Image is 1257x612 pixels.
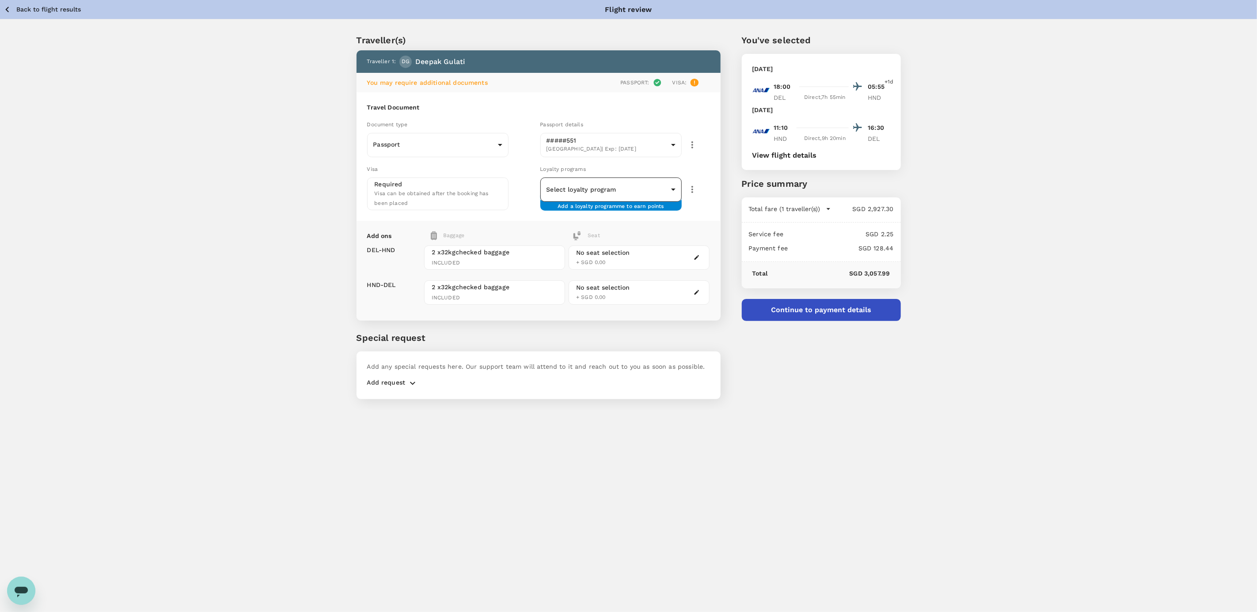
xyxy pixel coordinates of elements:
[367,378,406,389] p: Add request
[868,82,890,91] p: 05:55
[4,4,81,15] button: Back to flight results
[605,4,652,15] p: Flight review
[540,130,682,160] div: #####551[GEOGRAPHIC_DATA]| Exp: [DATE]
[742,177,901,190] p: Price summary
[831,204,894,213] p: SGD 2,927.30
[367,134,509,156] div: Passport
[357,34,721,47] p: Traveller(s)
[431,231,534,240] div: Baggage
[547,136,668,145] p: #####551
[868,123,890,132] p: 16:30
[432,283,558,291] span: 2 x 32kg checked baggage
[774,93,796,102] p: DEL
[431,231,437,240] img: baggage-icon
[752,64,773,73] p: [DATE]
[783,230,893,238] p: SGD 2.25
[432,248,558,257] span: 2 x 32kg checked baggage
[367,57,396,66] p: Traveller 1 :
[576,248,630,257] div: No seat selection
[885,78,893,87] span: +1d
[367,246,395,254] p: DEL - HND
[774,82,791,91] p: 18:00
[620,79,649,87] p: Passport :
[367,121,408,128] span: Document type
[576,283,630,292] div: No seat selection
[573,231,581,240] img: baggage-icon
[367,79,488,86] span: You may require additional documents
[749,230,784,238] p: Service fee
[752,122,770,140] img: NH
[742,299,901,321] button: Continue to payment details
[367,362,710,371] p: Add any special requests here. Our support team will attend to it and reach out to you as soon as...
[402,57,410,66] span: DG
[749,204,820,213] p: Total fare (1 traveller(s))
[788,244,893,253] p: SGD 128.44
[432,294,558,302] span: INCLUDED
[573,231,600,240] div: Seat
[868,134,890,143] p: DEL
[367,231,392,240] p: Add ons
[16,5,81,14] p: Back to flight results
[357,331,721,344] p: Special request
[540,178,682,200] div: ​
[672,79,687,87] p: Visa :
[749,204,831,213] button: Total fare (1 traveller(s))
[868,93,890,102] p: HND
[547,145,668,154] span: [GEOGRAPHIC_DATA] | Exp: [DATE]
[774,134,796,143] p: HND
[742,34,901,47] p: You've selected
[752,269,768,278] p: Total
[7,577,35,605] iframe: Button to launch messaging window
[752,151,817,159] button: View flight details
[767,269,890,278] p: SGD 3,057.99
[752,106,773,114] p: [DATE]
[558,202,664,204] span: Add a loyalty programme to earn points
[752,81,770,99] img: NH
[801,93,849,102] div: Direct , 7h 55min
[774,123,788,132] p: 11:10
[375,190,489,206] span: Visa can be obtained after the booking has been placed
[576,259,606,265] span: + SGD 0.00
[749,244,788,253] p: Payment fee
[415,57,465,67] p: Deepak Gulati
[540,121,583,128] span: Passport details
[367,166,378,172] span: Visa
[576,294,606,300] span: + SGD 0.00
[375,180,403,189] p: Required
[367,103,710,113] h6: Travel Document
[432,259,558,268] span: INCLUDED
[801,134,849,143] div: Direct , 9h 20min
[540,166,586,172] span: Loyalty programs
[373,140,494,149] p: Passport
[367,280,396,289] p: HND - DEL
